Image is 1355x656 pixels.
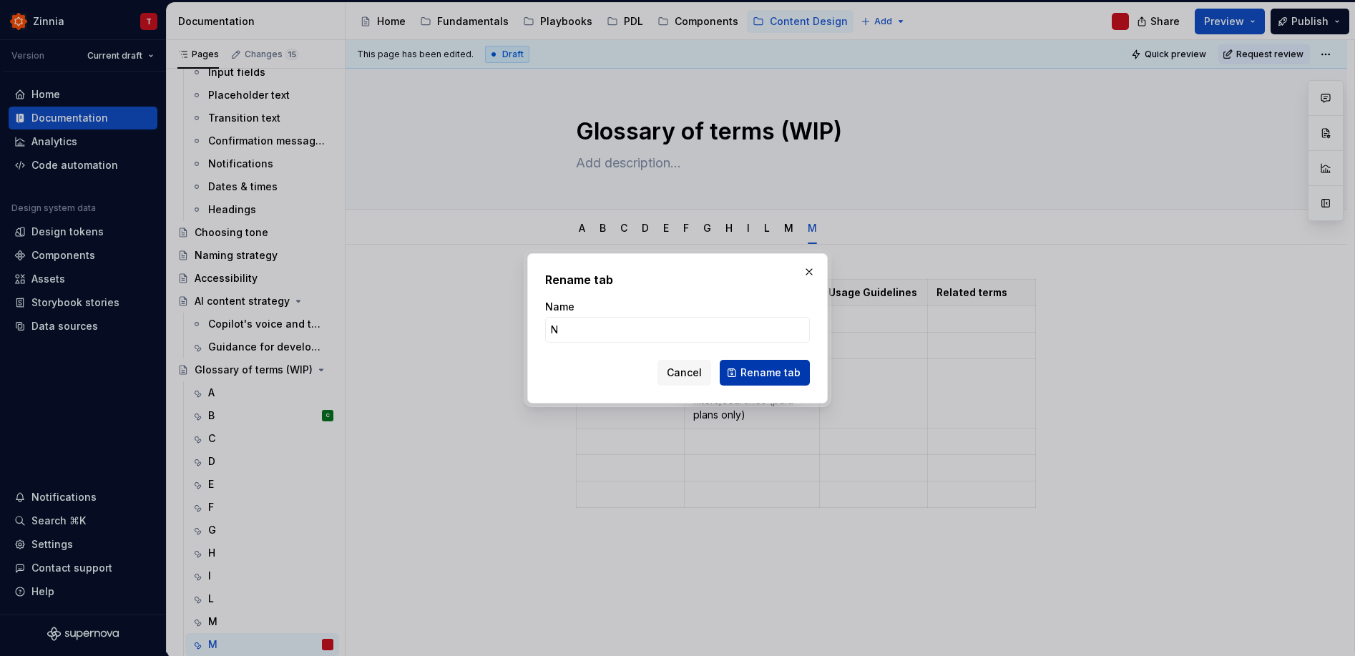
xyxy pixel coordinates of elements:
[545,271,810,288] h2: Rename tab
[545,300,574,314] label: Name
[740,366,801,380] span: Rename tab
[657,360,711,386] button: Cancel
[720,360,810,386] button: Rename tab
[667,366,702,380] span: Cancel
